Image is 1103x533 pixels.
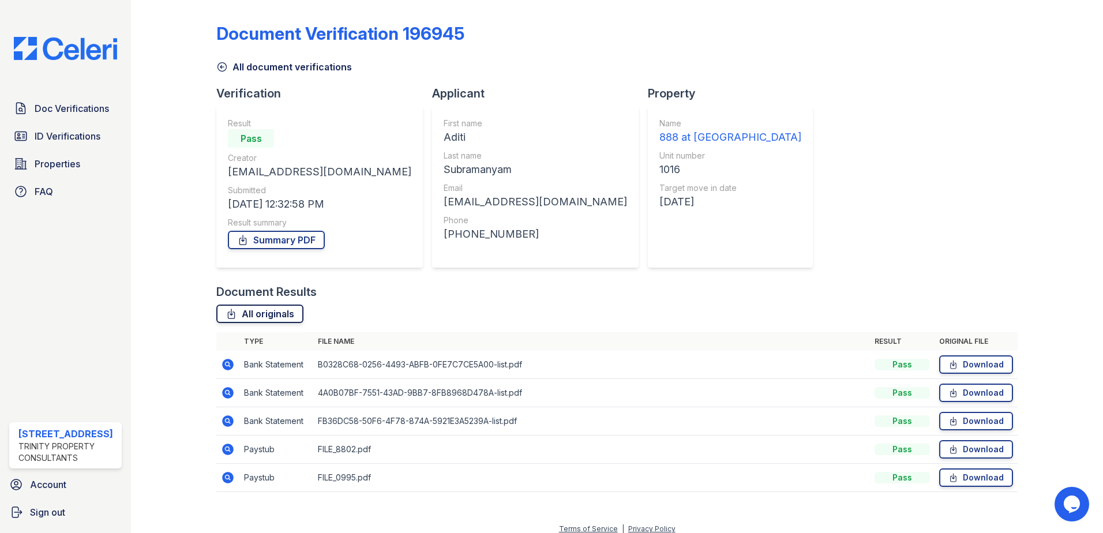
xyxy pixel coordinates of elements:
div: 1016 [659,162,801,178]
th: Result [870,332,935,351]
div: [EMAIL_ADDRESS][DOMAIN_NAME] [444,194,627,210]
td: B0328C68-0256-4493-ABFB-0FE7C7CE5A00-list.pdf [313,351,870,379]
div: Pass [875,359,930,370]
div: Name [659,118,801,129]
div: [PHONE_NUMBER] [444,226,627,242]
div: Verification [216,85,432,102]
td: Bank Statement [239,379,313,407]
td: Paystub [239,436,313,464]
span: Account [30,478,66,491]
div: [DATE] 12:32:58 PM [228,196,411,212]
div: Trinity Property Consultants [18,441,117,464]
div: Creator [228,152,411,164]
a: All originals [216,305,303,323]
th: Type [239,332,313,351]
td: FILE_8802.pdf [313,436,870,464]
div: Email [444,182,627,194]
td: FILE_0995.pdf [313,464,870,492]
div: Result summary [228,217,411,228]
div: Property [648,85,822,102]
div: | [622,524,624,533]
span: FAQ [35,185,53,198]
td: 4A0B07BF-7551-43AD-9BB7-8FB8968D478A-list.pdf [313,379,870,407]
div: Document Verification 196945 [216,23,464,44]
a: Download [939,468,1013,487]
div: [EMAIL_ADDRESS][DOMAIN_NAME] [228,164,411,180]
div: Applicant [432,85,648,102]
div: Aditi [444,129,627,145]
div: Submitted [228,185,411,196]
a: All document verifications [216,60,352,74]
div: Pass [875,472,930,483]
a: Name 888 at [GEOGRAPHIC_DATA] [659,118,801,145]
a: Sign out [5,501,126,524]
a: ID Verifications [9,125,122,148]
td: Bank Statement [239,351,313,379]
td: Paystub [239,464,313,492]
span: Properties [35,157,80,171]
a: Privacy Policy [628,524,676,533]
a: Summary PDF [228,231,325,249]
div: Target move in date [659,182,801,194]
iframe: chat widget [1055,487,1091,521]
span: Doc Verifications [35,102,109,115]
th: Original file [935,332,1018,351]
div: Subramanyam [444,162,627,178]
div: Phone [444,215,627,226]
div: Unit number [659,150,801,162]
td: FB36DC58-50F6-4F78-874A-5921E3A5239A-list.pdf [313,407,870,436]
div: Document Results [216,284,317,300]
a: Download [939,355,1013,374]
a: Download [939,412,1013,430]
span: Sign out [30,505,65,519]
a: Terms of Service [559,524,618,533]
a: Doc Verifications [9,97,122,120]
div: Pass [875,444,930,455]
span: ID Verifications [35,129,100,143]
a: Download [939,384,1013,402]
div: 888 at [GEOGRAPHIC_DATA] [659,129,801,145]
a: Account [5,473,126,496]
div: First name [444,118,627,129]
a: Download [939,440,1013,459]
div: Result [228,118,411,129]
div: [DATE] [659,194,801,210]
div: Pass [875,387,930,399]
a: Properties [9,152,122,175]
img: CE_Logo_Blue-a8612792a0a2168367f1c8372b55b34899dd931a85d93a1a3d3e32e68fde9ad4.png [5,37,126,60]
th: File name [313,332,870,351]
div: Last name [444,150,627,162]
td: Bank Statement [239,407,313,436]
div: Pass [875,415,930,427]
div: Pass [228,129,274,148]
div: [STREET_ADDRESS] [18,427,117,441]
a: FAQ [9,180,122,203]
